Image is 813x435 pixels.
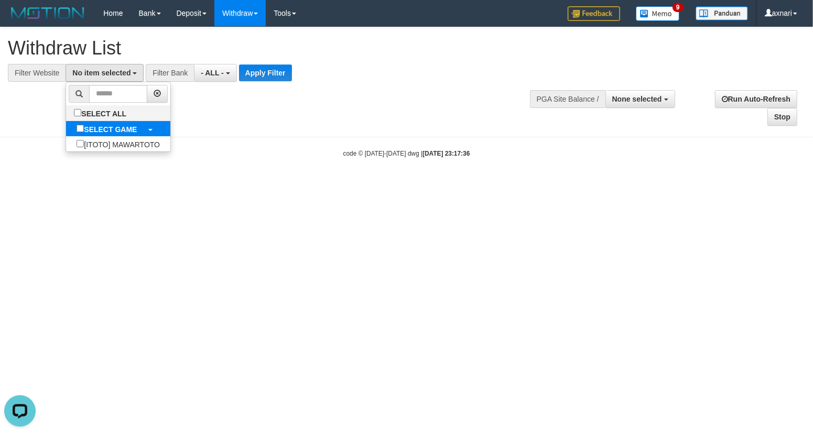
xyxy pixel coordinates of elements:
[636,6,680,21] img: Button%20Memo.svg
[77,125,84,132] input: SELECT GAME
[8,38,532,59] h1: Withdraw List
[66,121,170,136] a: SELECT GAME
[568,6,620,21] img: Feedback.jpg
[767,108,797,126] a: Stop
[201,69,224,77] span: - ALL -
[66,64,144,82] button: No item selected
[66,136,170,151] label: [ITOTO] MAWARTOTO
[146,64,194,82] div: Filter Bank
[84,125,137,134] b: SELECT GAME
[4,4,36,36] button: Open LiveChat chat widget
[673,3,684,12] span: 9
[194,64,236,82] button: - ALL -
[715,90,797,108] a: Run Auto-Refresh
[696,6,748,20] img: panduan.png
[8,5,88,21] img: MOTION_logo.png
[8,64,66,82] div: Filter Website
[612,95,662,103] span: None selected
[343,150,470,157] small: code © [DATE]-[DATE] dwg |
[239,64,292,81] button: Apply Filter
[422,150,470,157] strong: [DATE] 23:17:36
[66,105,137,121] label: SELECT ALL
[74,109,81,116] input: SELECT ALL
[72,69,131,77] span: No item selected
[530,90,605,108] div: PGA Site Balance /
[77,140,84,147] input: [ITOTO] MAWARTOTO
[605,90,675,108] button: None selected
